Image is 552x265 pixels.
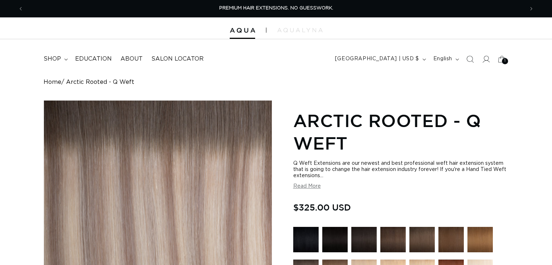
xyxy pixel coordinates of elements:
span: Salon Locator [151,55,204,63]
button: Next announcement [523,2,539,16]
button: Previous announcement [13,2,29,16]
img: 2 Dark Brown - Q Weft [380,227,406,252]
div: Q Weft Extensions are our newest and best professional weft hair extension system that is going t... [293,160,508,179]
a: Home [44,79,61,86]
span: About [120,55,143,63]
img: 6 Light Brown - Q Weft [467,227,493,252]
a: 1N Natural Black - Q Weft [322,227,348,256]
span: PREMIUM HAIR EXTENSIONS. NO GUESSWORK. [219,6,333,11]
a: Education [71,51,116,67]
a: 6 Light Brown - Q Weft [467,227,493,256]
button: [GEOGRAPHIC_DATA] | USD $ [331,52,429,66]
span: [GEOGRAPHIC_DATA] | USD $ [335,55,419,63]
img: 1N Natural Black - Q Weft [322,227,348,252]
button: Read More [293,183,321,189]
a: Salon Locator [147,51,208,67]
a: 2 Dark Brown - Q Weft [380,227,406,256]
button: English [429,52,462,66]
img: 4AB Medium Ash Brown - Q Weft [409,227,435,252]
a: 4 Medium Brown - Q Weft [438,227,464,256]
span: shop [44,55,61,63]
img: aqualyna.com [277,28,323,32]
a: 4AB Medium Ash Brown - Q Weft [409,227,435,256]
summary: Search [462,51,478,67]
img: 4 Medium Brown - Q Weft [438,227,464,252]
span: English [433,55,452,63]
summary: shop [39,51,71,67]
nav: breadcrumbs [44,79,508,86]
span: Education [75,55,112,63]
img: Aqua Hair Extensions [230,28,255,33]
img: 1 Black - Q Weft [293,227,319,252]
span: 1 [504,58,506,64]
span: $325.00 USD [293,200,351,214]
a: 1B Soft Black - Q Weft [351,227,377,256]
a: 1 Black - Q Weft [293,227,319,256]
h1: Arctic Rooted - Q Weft [293,109,508,155]
span: Arctic Rooted - Q Weft [66,79,134,86]
a: About [116,51,147,67]
img: 1B Soft Black - Q Weft [351,227,377,252]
